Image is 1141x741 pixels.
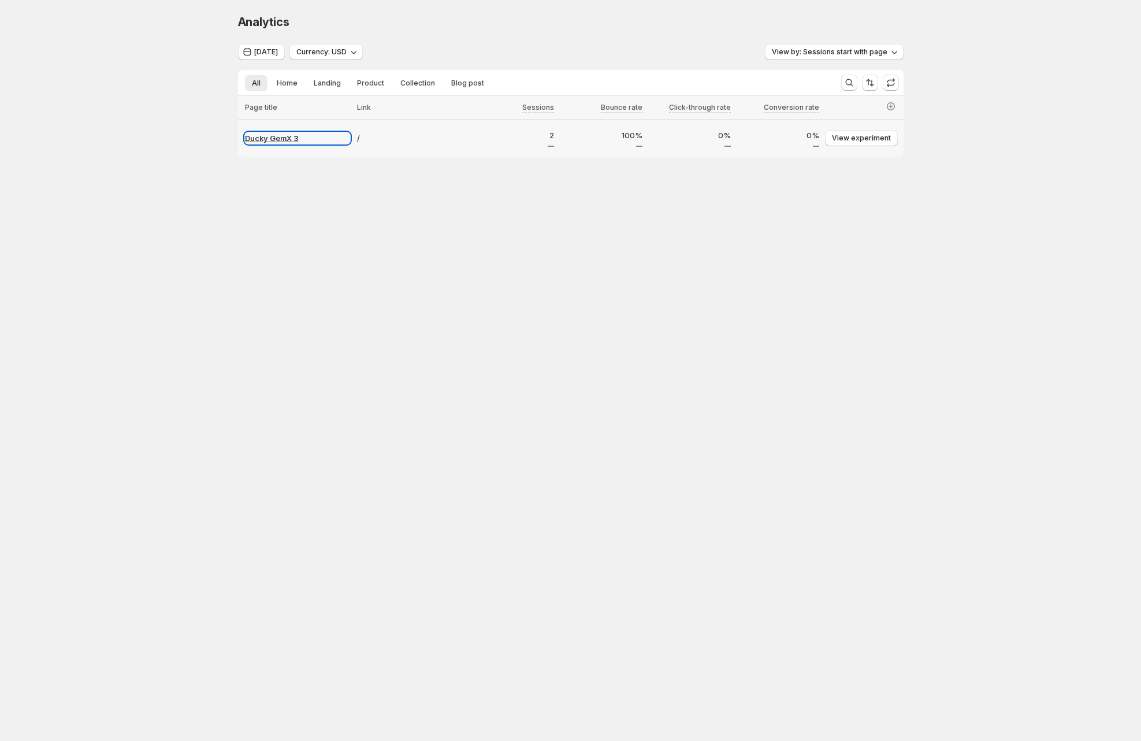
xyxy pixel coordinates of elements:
button: Search and filter results [841,75,857,91]
button: Ducky GemX 3 [245,132,350,144]
button: Sort the results [862,75,878,91]
p: 100% [561,129,642,141]
p: 0% [649,129,731,141]
span: Currency: USD [296,47,347,57]
a: / [357,132,466,144]
span: Click-through rate [669,103,731,112]
span: All [252,79,261,88]
button: [DATE] [238,44,285,60]
span: View experiment [832,134,891,143]
span: Sessions [522,103,554,112]
span: [DATE] [254,47,278,57]
span: View by: Sessions start with page [772,47,887,57]
span: Product [357,79,384,88]
span: Collection [400,79,435,88]
span: Landing [314,79,341,88]
p: 2 [473,129,554,141]
span: Analytics [238,15,289,29]
span: Home [277,79,298,88]
span: Blog post [451,79,484,88]
span: Link [357,103,371,112]
span: Page title [245,103,277,112]
span: Conversion rate [764,103,819,112]
button: View experiment [825,130,898,146]
span: Bounce rate [601,103,642,112]
button: Currency: USD [289,44,363,60]
p: 0% [738,129,819,141]
button: View by: Sessions start with page [765,44,904,60]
